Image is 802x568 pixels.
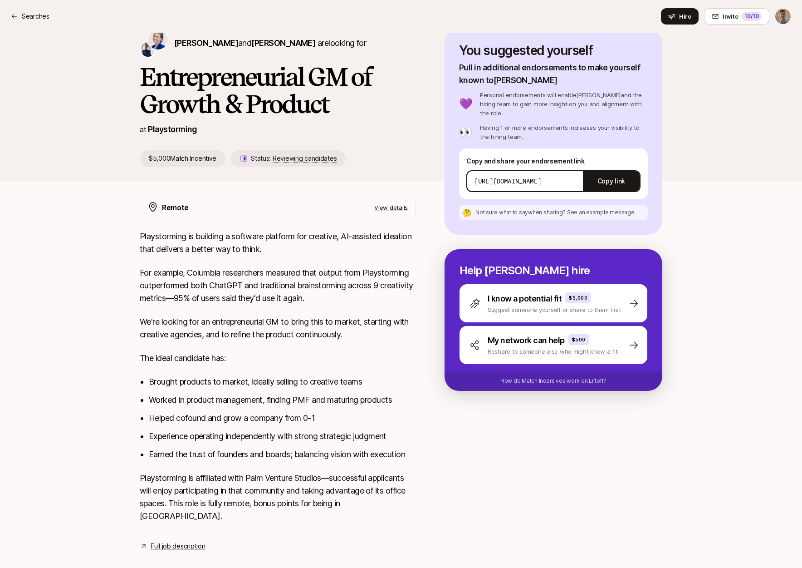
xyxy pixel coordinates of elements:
[140,123,146,135] p: at
[567,209,635,216] span: See an example message
[459,99,473,109] p: 💜
[174,37,366,49] p: are looking for
[459,43,648,58] p: You suggested yourself
[140,267,416,305] p: For example, Columbia researchers measured that output from Playstorming outperformed both ChatGP...
[775,8,791,25] button: Ben Levinson
[149,412,416,425] li: Helped cofound and grow a company from 0-1
[140,230,416,256] p: Playstorming is building a software platform for creative, AI-assisted ideation that delivers a b...
[148,123,197,136] p: Playstorming
[140,352,416,365] p: The ideal candidate has:
[480,90,648,118] p: Personal endorsements will enable [PERSON_NAME] and the hiring team to gain more insight on you a...
[572,336,586,343] p: $500
[466,156,641,167] p: Copy and share your endorsement link
[723,12,738,21] span: Invite
[149,448,416,461] li: Earned the trust of founders and boards; balancing vision with execution
[251,38,315,48] span: [PERSON_NAME]
[374,203,408,212] p: View details
[704,8,769,25] button: Invite10/10
[149,375,416,388] li: Brought products to market, ideally selling to creative teams
[273,154,337,163] span: Reviewing candidates
[488,292,562,305] p: I know a potential fit
[569,294,587,301] p: $5,000
[679,12,691,21] span: Hire
[151,541,205,552] a: Full job description
[775,9,791,24] img: Ben Levinson
[661,8,699,25] button: Hire
[459,127,473,138] p: 👀
[149,394,416,406] li: Worked in product management, finding PMF and maturing products
[174,38,238,48] span: [PERSON_NAME]
[500,377,606,385] p: How do Match Incentives work on Liftoff?
[459,61,648,87] p: Pull in additional endorsements to make yourself known to [PERSON_NAME]
[251,153,337,164] p: Status:
[480,123,648,141] p: Having 1 or more endorsements increases your visibility to the hiring team.
[463,209,472,216] p: 🤔
[140,472,416,523] p: Playstorming is affiliated with Palm Venture Studios—successful applicants will enjoy participati...
[140,150,225,167] p: $5,000 Match Incentive
[742,12,762,21] div: 10 /10
[583,168,640,194] button: Copy link
[460,264,647,277] p: Help [PERSON_NAME] hire
[22,11,49,22] p: Searches
[488,347,618,356] p: Reshare to someone else who might know a fit
[149,430,416,443] li: Experience operating independently with strong strategic judgment
[140,63,416,118] h1: Entrepreneurial GM of Growth & Product
[488,334,565,347] p: My network can help
[238,38,315,48] span: and
[488,305,621,314] p: Suggest someone yourself or share to them first
[475,208,635,217] p: Not sure what to say when sharing ?
[474,177,541,186] p: [URL][DOMAIN_NAME]
[141,42,155,57] img: Hayley Darden
[140,316,416,341] p: We're looking for an entrepreneurial GM to bring this to market, starting with creative agencies,...
[162,202,189,213] p: Remote
[148,30,168,49] img: Daniela Plattner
